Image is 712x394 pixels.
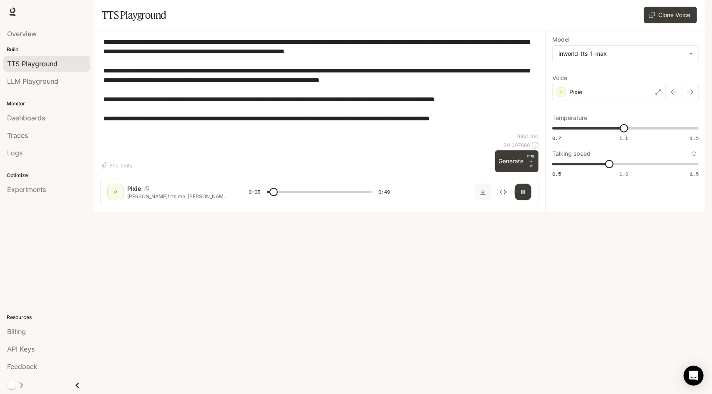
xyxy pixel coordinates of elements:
p: Pixie [569,88,582,96]
span: 1.5 [690,170,699,177]
span: 1.0 [619,170,628,177]
span: 0.7 [552,135,561,142]
span: 1.5 [690,135,699,142]
button: GenerateCTRL +⏎ [495,150,538,172]
div: inworld-tts-1-max [559,50,685,58]
span: 0:03 [249,188,260,196]
button: Download audio [475,184,491,200]
button: Clone Voice [644,7,697,23]
button: Inspect [495,184,511,200]
button: Copy Voice ID [141,186,153,191]
p: Model [552,37,569,42]
p: Voice [552,75,567,81]
p: [PERSON_NAME]! It’s me, [PERSON_NAME] the elf, jingling in from Santa’s workshop at the [GEOGRAPH... [127,193,229,200]
div: Open Intercom Messenger [684,366,704,386]
button: Reset to default [689,149,699,158]
h1: TTS Playground [102,7,166,23]
span: 1.1 [619,135,628,142]
p: Pixie [127,185,141,193]
p: Talking speed [552,151,591,157]
span: 0.5 [552,170,561,177]
p: Temperature [552,115,587,121]
p: CTRL + [527,154,535,164]
div: P [109,185,122,199]
p: ⏎ [527,154,535,169]
span: 0:49 [378,188,390,196]
div: inworld-tts-1-max [553,46,698,62]
button: Shortcuts [100,159,136,172]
